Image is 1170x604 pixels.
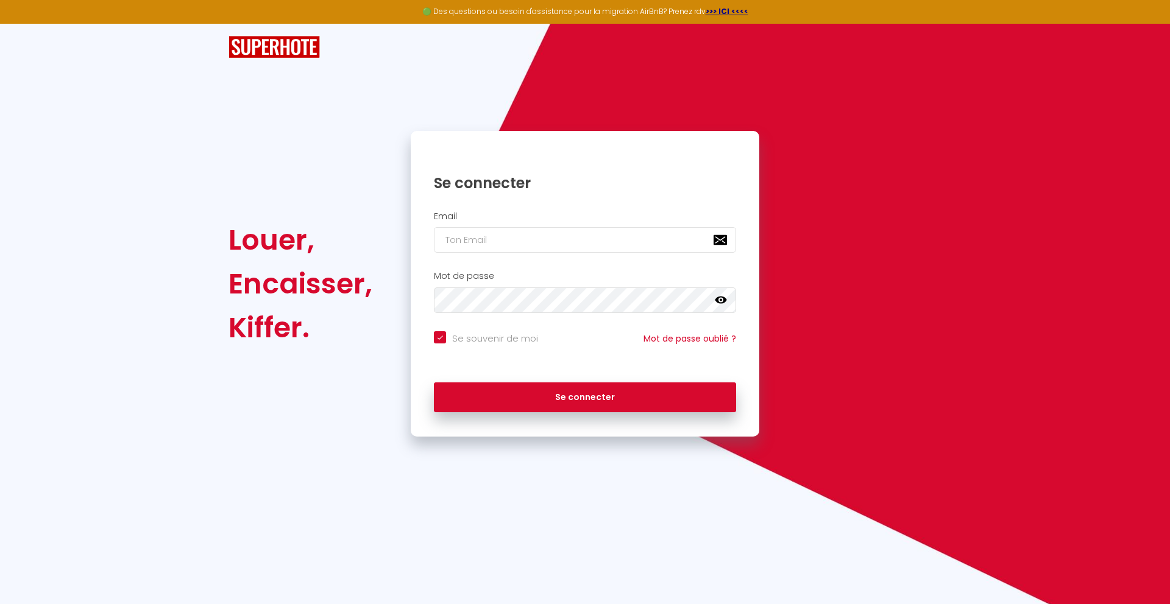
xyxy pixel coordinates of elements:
img: SuperHote logo [229,36,320,58]
a: >>> ICI <<<< [706,6,748,16]
button: Se connecter [434,382,736,413]
a: Mot de passe oublié ? [643,332,736,345]
div: Encaisser, [229,262,372,306]
div: Kiffer. [229,306,372,349]
h1: Se connecter [434,174,736,192]
div: Louer, [229,218,372,262]
h2: Email [434,211,736,222]
h2: Mot de passe [434,271,736,281]
input: Ton Email [434,227,736,253]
